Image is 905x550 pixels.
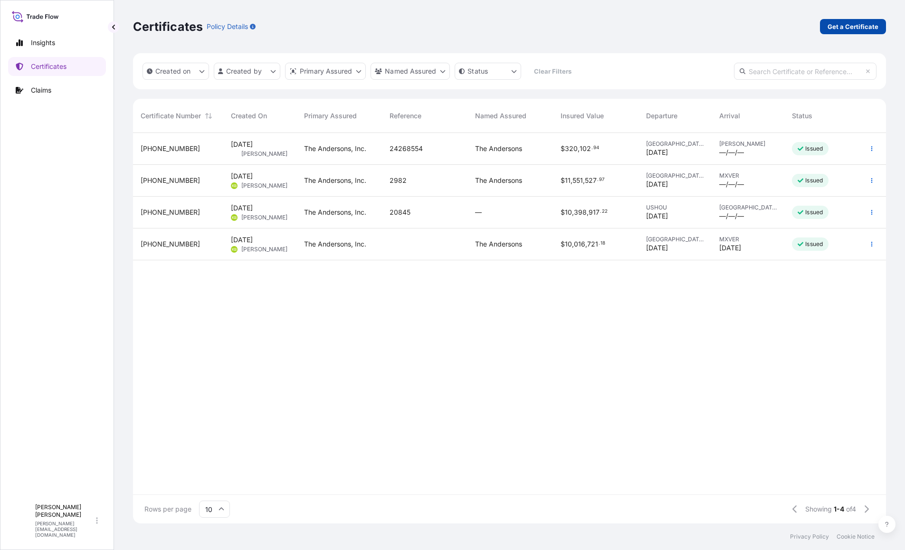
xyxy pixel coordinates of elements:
[646,211,668,221] span: [DATE]
[719,243,741,253] span: [DATE]
[565,177,571,184] span: 11
[572,209,574,216] span: ,
[599,242,600,245] span: .
[646,140,704,148] span: [GEOGRAPHIC_DATA]
[580,145,591,152] span: 102
[241,150,287,158] span: [PERSON_NAME]
[475,239,522,249] span: The Andersons
[231,171,253,181] span: [DATE]
[232,245,237,254] span: KB
[475,208,482,217] span: —
[805,240,823,248] p: Issued
[719,148,744,157] span: —/—/—
[589,209,600,216] span: 917
[155,66,191,76] p: Created on
[561,177,565,184] span: $
[8,81,106,100] a: Claims
[304,176,366,185] span: The Andersons, Inc.
[719,111,740,121] span: Arrival
[591,146,593,150] span: .
[805,504,832,514] span: Showing
[719,140,777,148] span: [PERSON_NAME]
[805,209,823,216] p: Issued
[561,145,565,152] span: $
[231,203,253,213] span: [DATE]
[31,62,67,71] p: Certificates
[790,533,829,541] a: Privacy Policy
[792,111,812,121] span: Status
[846,504,856,514] span: of 4
[8,57,106,76] a: Certificates
[231,111,267,121] span: Created On
[31,85,51,95] p: Claims
[805,177,823,184] p: Issued
[304,144,366,153] span: The Andersons, Inc.
[719,172,777,180] span: MXVER
[646,180,668,189] span: [DATE]
[600,210,601,213] span: .
[587,209,589,216] span: ,
[571,177,572,184] span: ,
[593,146,599,150] span: 94
[226,66,262,76] p: Created by
[561,209,565,216] span: $
[390,111,421,121] span: Reference
[719,236,777,243] span: MXVER
[534,66,572,76] p: Clear Filters
[646,236,704,243] span: [GEOGRAPHIC_DATA]
[304,111,357,121] span: Primary Assured
[587,241,598,247] span: 721
[141,208,200,217] span: [PHONE_NUMBER]
[585,241,587,247] span: ,
[561,241,565,247] span: $
[141,239,200,249] span: [PHONE_NUMBER]
[300,66,352,76] p: Primary Assured
[35,521,94,538] p: [PERSON_NAME][EMAIL_ADDRESS][DOMAIN_NAME]
[304,239,366,249] span: The Andersons, Inc.
[207,22,248,31] p: Policy Details
[602,210,608,213] span: 22
[565,145,578,152] span: 320
[646,204,704,211] span: USHOU
[599,178,605,181] span: 97
[565,209,572,216] span: 10
[144,504,191,514] span: Rows per page
[646,111,677,121] span: Departure
[574,241,585,247] span: 016
[646,243,668,253] span: [DATE]
[600,242,605,245] span: 18
[371,63,450,80] button: cargoOwner Filter options
[646,172,704,180] span: [GEOGRAPHIC_DATA]
[719,204,777,211] span: [GEOGRAPHIC_DATA]
[583,177,585,184] span: ,
[241,246,287,253] span: [PERSON_NAME]
[241,214,287,221] span: [PERSON_NAME]
[385,66,436,76] p: Named Assured
[734,63,876,80] input: Search Certificate or Reference...
[214,63,280,80] button: createdBy Filter options
[719,211,744,221] span: —/—/—
[304,208,366,217] span: The Andersons, Inc.
[455,63,521,80] button: certificateStatus Filter options
[141,111,201,121] span: Certificate Number
[19,516,25,525] span: T
[232,149,237,159] span: TE
[561,111,604,121] span: Insured Value
[232,213,237,222] span: KB
[390,144,423,153] span: 24268554
[574,209,587,216] span: 398
[646,148,668,157] span: [DATE]
[232,181,237,190] span: KB
[390,208,410,217] span: 20845
[143,63,209,80] button: createdOn Filter options
[231,140,253,149] span: [DATE]
[565,241,572,247] span: 10
[285,63,366,80] button: distributor Filter options
[8,33,106,52] a: Insights
[141,144,200,153] span: [PHONE_NUMBER]
[837,533,875,541] a: Cookie Notice
[834,504,844,514] span: 1-4
[475,111,526,121] span: Named Assured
